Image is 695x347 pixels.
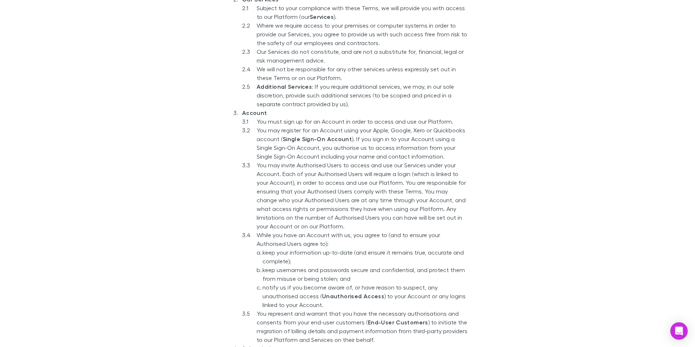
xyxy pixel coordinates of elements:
strong: Additional Services [257,83,312,90]
li: notify us if you become aware of, or have reason to suspect, any unauthorised access ( ) to your ... [262,283,467,309]
strong: Unauthorised Access [322,292,384,300]
li: While you have an Account with us, you agree to (and to ensure your Authorised Users agree to): [257,231,467,309]
li: You must sign up for an Account in order to access and use our Platform. [257,117,467,126]
li: keep your information up-to-date (and ensure it remains true, accurate and complete); [262,248,467,266]
li: Our Services do not constitute, and are not a substitute for, financial, legal or risk management... [257,47,467,65]
strong: Single Sign-On Account [283,135,352,143]
li: Subject to your compliance with these Terms, we will provide you with access to our Platform (our ). [257,4,467,21]
strong: End-User Customers [368,319,428,326]
div: Open Intercom Messenger [670,322,688,340]
strong: Services [310,13,334,20]
li: You may invite Authorised Users to access and use our Services under your Account. Each of your A... [257,161,467,231]
li: You represent and warrant that you have the necessary authorisations and consents from your end-u... [257,309,467,344]
li: : If you require additional services, we may, in our sole discretion, provide such additional ser... [257,82,467,108]
li: Where we require access to your premises or computer systems in order to provide our Services, yo... [257,21,467,47]
li: We will not be responsible for any other services unless expressly set out in these Terms or on o... [257,65,467,82]
li: keep usernames and passwords secure and confidential, and protect them from misuse or being stole... [262,266,467,283]
li: You may register for an Account using your Apple, Google, Xero or Quickbooks account ( ). If you ... [257,126,467,161]
strong: Account [242,109,267,116]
